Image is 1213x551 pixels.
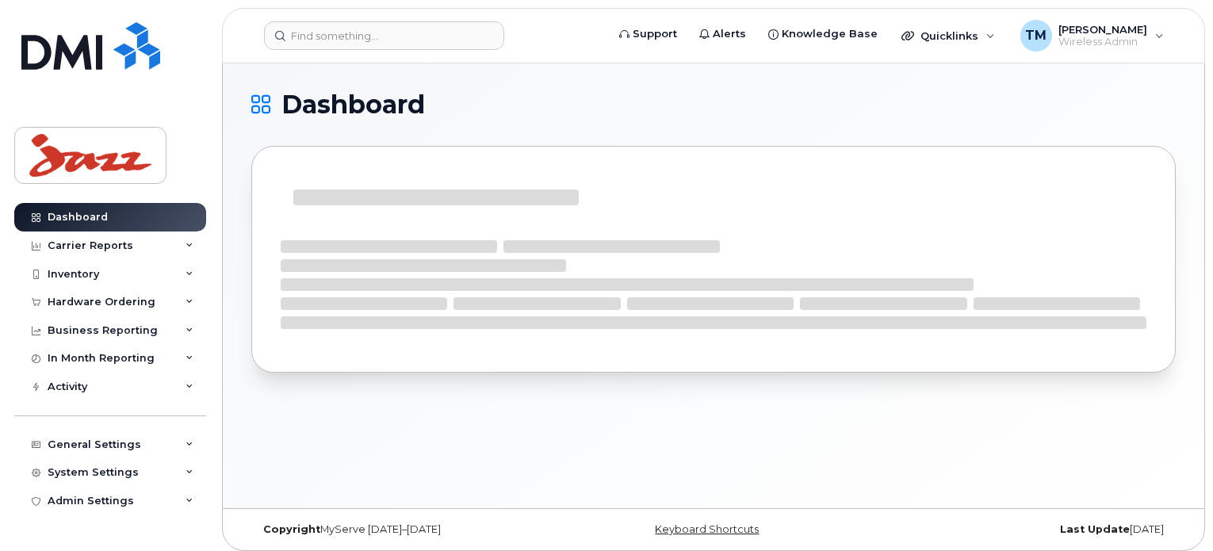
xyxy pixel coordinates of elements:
div: [DATE] [867,523,1176,536]
strong: Copyright [263,523,320,535]
div: MyServe [DATE]–[DATE] [251,523,560,536]
strong: Last Update [1060,523,1130,535]
a: Keyboard Shortcuts [655,523,759,535]
span: Dashboard [281,93,425,117]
